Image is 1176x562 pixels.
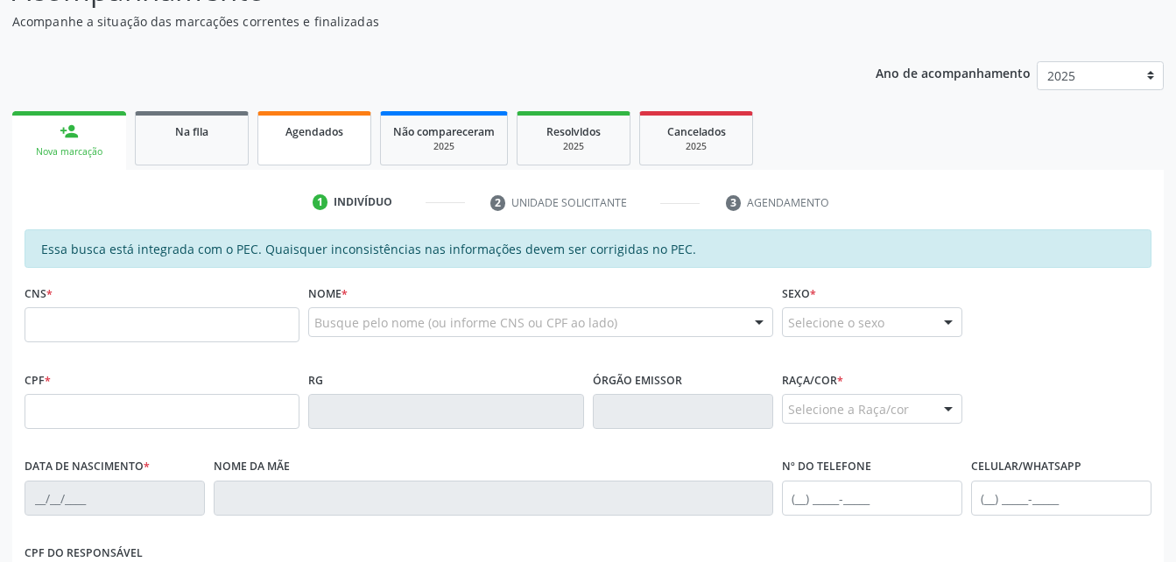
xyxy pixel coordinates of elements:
[313,194,328,210] div: 1
[308,280,348,307] label: Nome
[546,124,601,139] span: Resolvidos
[393,140,495,153] div: 2025
[788,400,909,418] span: Selecione a Raça/cor
[214,453,290,481] label: Nome da mãe
[308,367,323,394] label: RG
[788,313,884,332] span: Selecione o sexo
[25,453,150,481] label: Data de nascimento
[876,61,1031,83] p: Ano de acompanhamento
[60,122,79,141] div: person_add
[25,481,205,516] input: __/__/____
[393,124,495,139] span: Não compareceram
[314,313,617,332] span: Busque pelo nome (ou informe CNS ou CPF ao lado)
[667,124,726,139] span: Cancelados
[782,453,871,481] label: Nº do Telefone
[652,140,740,153] div: 2025
[593,367,682,394] label: Órgão emissor
[25,280,53,307] label: CNS
[782,481,962,516] input: (__) _____-_____
[530,140,617,153] div: 2025
[782,367,843,394] label: Raça/cor
[25,229,1151,268] div: Essa busca está integrada com o PEC. Quaisquer inconsistências nas informações devem ser corrigid...
[782,280,816,307] label: Sexo
[25,367,51,394] label: CPF
[971,481,1151,516] input: (__) _____-_____
[175,124,208,139] span: Na fila
[25,145,114,158] div: Nova marcação
[971,453,1081,481] label: Celular/WhatsApp
[12,12,819,31] p: Acompanhe a situação das marcações correntes e finalizadas
[334,194,392,210] div: Indivíduo
[285,124,343,139] span: Agendados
